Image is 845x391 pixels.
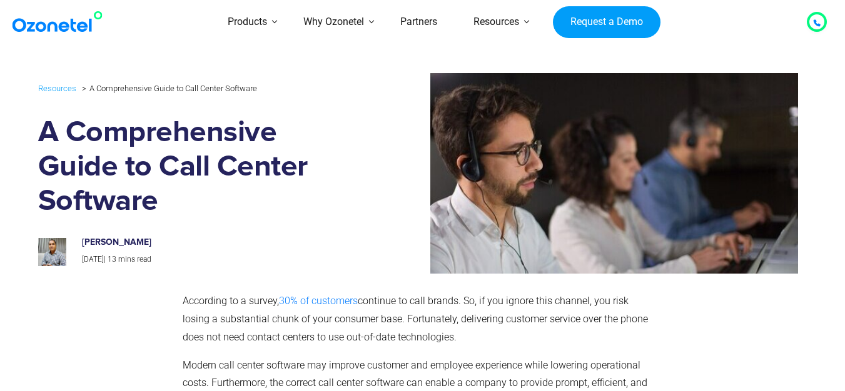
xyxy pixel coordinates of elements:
a: Request a Demo [553,6,660,39]
span: continue to call brands. So, if you ignore this channel, you risk losing a substantial chunk of y... [183,295,648,343]
h6: [PERSON_NAME] [82,237,346,248]
span: 13 [108,255,116,264]
h1: A Comprehensive Guide to Call Center Software [38,116,359,219]
li: A Comprehensive Guide to Call Center Software [79,81,257,96]
span: According to a survey, [183,295,279,307]
p: | [82,253,346,267]
span: mins read [118,255,151,264]
span: [DATE] [82,255,104,264]
a: 30% of customers [279,295,358,307]
img: prashanth-kancherla_avatar-200x200.jpeg [38,238,66,266]
a: Resources [38,81,76,96]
